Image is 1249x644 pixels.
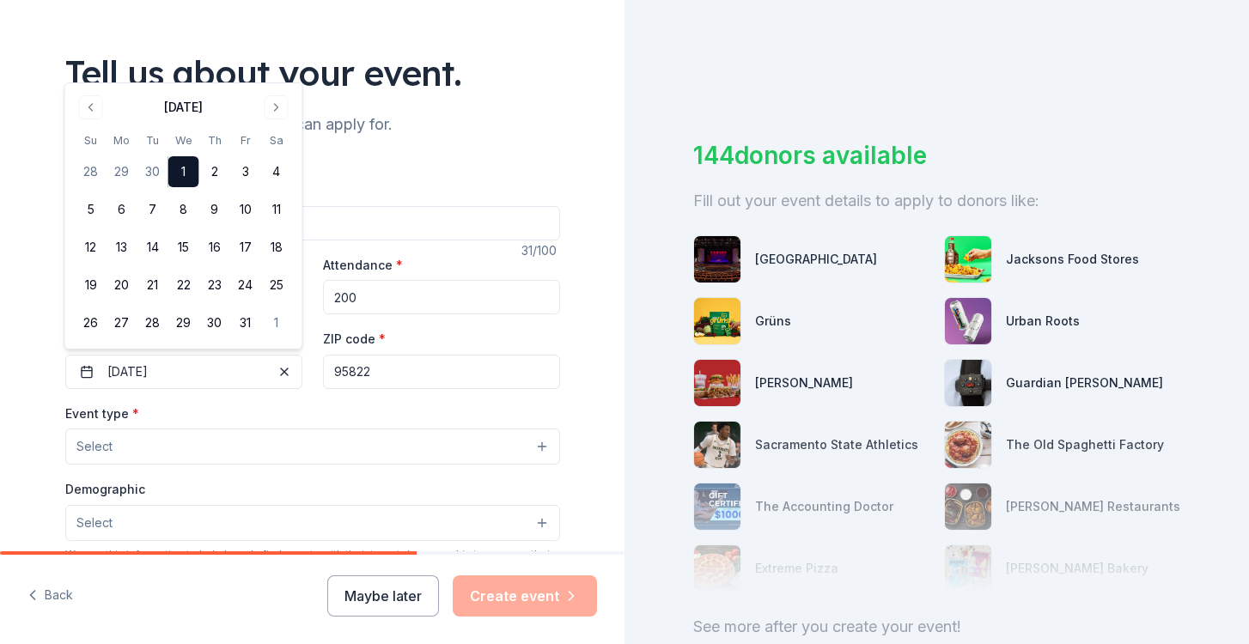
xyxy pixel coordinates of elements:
[168,131,199,149] th: Wednesday
[199,232,230,263] button: 16
[107,194,137,225] button: 6
[137,270,168,301] button: 21
[168,307,199,338] button: 29
[230,270,261,301] button: 24
[76,513,113,533] span: Select
[76,156,107,187] button: 28
[323,257,403,274] label: Attendance
[76,232,107,263] button: 12
[693,187,1180,215] div: Fill out your event details to apply to donors like:
[137,307,168,338] button: 28
[755,249,877,270] div: [GEOGRAPHIC_DATA]
[65,405,139,422] label: Event type
[107,131,137,149] th: Monday
[168,194,199,225] button: 8
[137,194,168,225] button: 7
[168,232,199,263] button: 15
[945,236,991,283] img: photo for Jacksons Food Stores
[755,311,791,331] div: Grüns
[1006,249,1139,270] div: Jacksons Food Stores
[65,428,560,465] button: Select
[107,156,137,187] button: 29
[327,575,439,617] button: Maybe later
[1006,311,1080,331] div: Urban Roots
[65,355,302,389] button: [DATE]
[76,131,107,149] th: Sunday
[230,232,261,263] button: 17
[76,194,107,225] button: 5
[230,307,261,338] button: 31
[168,156,199,187] button: 1
[945,298,991,344] img: photo for Urban Roots
[137,232,168,263] button: 14
[65,481,145,498] label: Demographic
[755,373,853,393] div: [PERSON_NAME]
[693,613,1180,641] div: See more after you create your event!
[199,156,230,187] button: 2
[261,232,292,263] button: 18
[65,111,560,138] div: We'll find in-kind donations you can apply for.
[199,270,230,301] button: 23
[107,307,137,338] button: 27
[323,331,386,348] label: ZIP code
[693,137,1180,173] div: 144 donors available
[107,270,137,301] button: 20
[79,95,103,119] button: Go to previous month
[199,131,230,149] th: Thursday
[261,156,292,187] button: 4
[76,436,113,457] span: Select
[323,355,560,389] input: 12345 (U.S. only)
[1006,373,1163,393] div: Guardian [PERSON_NAME]
[76,270,107,301] button: 19
[65,548,560,575] div: We use this information to help brands find events with their target demographic to sponsor their...
[168,270,199,301] button: 22
[199,194,230,225] button: 9
[65,206,560,240] input: Spring Fundraiser
[199,307,230,338] button: 30
[694,298,740,344] img: photo for Grüns
[521,240,560,261] div: 31 /100
[230,194,261,225] button: 10
[137,156,168,187] button: 30
[107,232,137,263] button: 13
[694,236,740,283] img: photo for B Street Theatre
[164,97,203,118] div: [DATE]
[945,360,991,406] img: photo for Guardian Angel Device
[694,360,740,406] img: photo for Portillo's
[65,49,560,97] div: Tell us about your event.
[261,307,292,338] button: 1
[261,131,292,149] th: Saturday
[261,270,292,301] button: 25
[137,131,168,149] th: Tuesday
[230,156,261,187] button: 3
[76,307,107,338] button: 26
[65,505,560,541] button: Select
[230,131,261,149] th: Friday
[27,578,73,614] button: Back
[323,280,560,314] input: 20
[265,95,289,119] button: Go to next month
[261,194,292,225] button: 11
